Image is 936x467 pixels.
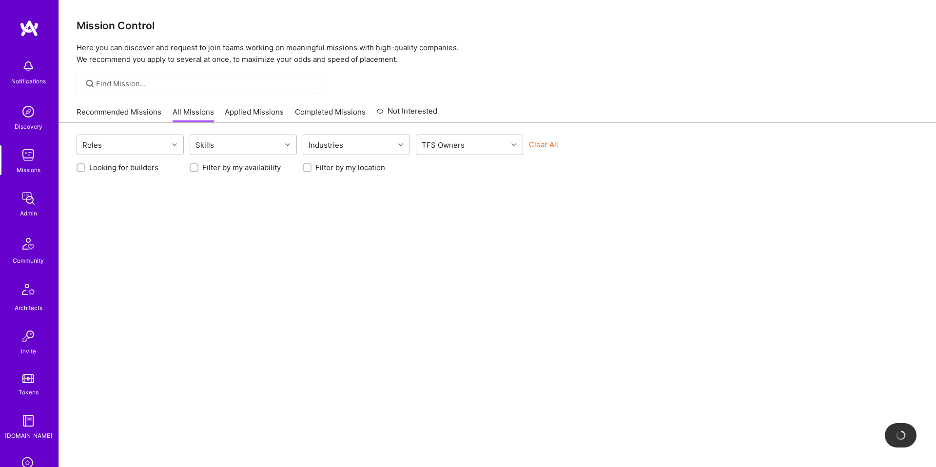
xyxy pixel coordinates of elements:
[202,162,281,173] label: Filter by my availability
[19,145,38,165] img: teamwork
[77,42,918,65] p: Here you can discover and request to join teams working on meaningful missions with high-quality ...
[19,411,38,430] img: guide book
[20,208,37,218] div: Admin
[193,138,216,152] div: Skills
[511,142,516,147] i: icon Chevron
[77,107,161,123] a: Recommended Missions
[19,19,39,37] img: logo
[17,165,40,175] div: Missions
[285,142,290,147] i: icon Chevron
[5,430,52,441] div: [DOMAIN_NAME]
[80,138,104,152] div: Roles
[19,387,39,397] div: Tokens
[21,346,36,356] div: Invite
[89,162,158,173] label: Looking for builders
[295,107,366,123] a: Completed Missions
[376,105,437,123] a: Not Interested
[172,142,177,147] i: icon Chevron
[173,107,214,123] a: All Missions
[96,78,313,89] input: Find Mission...
[19,57,38,76] img: bell
[398,142,403,147] i: icon Chevron
[17,232,40,255] img: Community
[19,327,38,346] img: Invite
[22,374,34,383] img: tokens
[19,189,38,208] img: admin teamwork
[19,102,38,121] img: discovery
[15,121,42,132] div: Discovery
[895,429,907,441] img: loading
[529,139,558,150] button: Clear All
[306,138,346,152] div: Industries
[315,162,385,173] label: Filter by my location
[225,107,284,123] a: Applied Missions
[77,19,918,32] h3: Mission Control
[419,138,467,152] div: TFS Owners
[84,78,96,89] i: icon SearchGrey
[13,255,44,266] div: Community
[11,76,46,86] div: Notifications
[17,279,40,303] img: Architects
[15,303,42,313] div: Architects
